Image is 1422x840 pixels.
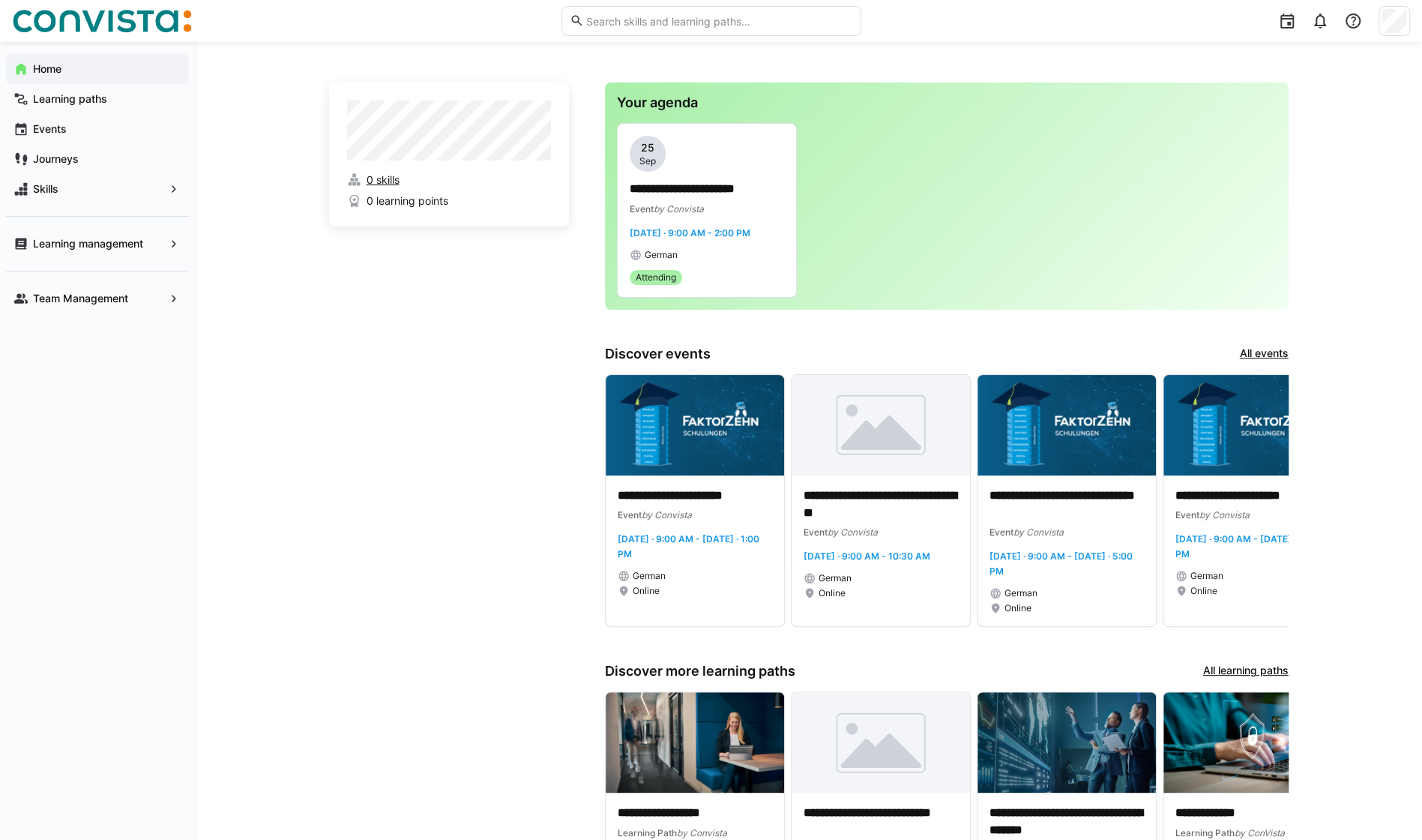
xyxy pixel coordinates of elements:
[639,155,656,167] span: Sep
[1240,346,1289,362] a: All events
[989,526,1013,538] span: Event
[1175,827,1235,838] span: Learning Path
[1004,602,1031,614] span: Online
[1013,526,1064,538] span: by Convista
[605,663,795,679] h3: Discover more learning paths
[617,94,1277,111] h3: Your agenda
[804,550,930,562] span: [DATE] · 9:00 AM - 10:30 AM
[1175,509,1199,520] span: Event
[819,587,846,599] span: Online
[618,827,677,838] span: Learning Path
[641,140,654,155] span: 25
[606,692,784,793] img: image
[1190,570,1223,582] span: German
[1175,533,1319,559] span: [DATE] · 9:00 AM - [DATE] · 5:00 PM
[1190,585,1217,597] span: Online
[642,509,692,520] span: by Convista
[1235,827,1285,838] span: by ConVista
[977,375,1156,475] img: image
[618,533,759,559] span: [DATE] · 9:00 AM - [DATE] · 1:00 PM
[605,346,711,362] h3: Discover events
[819,572,852,584] span: German
[366,172,399,187] span: 0 skills
[792,692,970,793] img: image
[630,227,750,238] span: [DATE] · 9:00 AM - 2:00 PM
[804,526,828,538] span: Event
[1004,587,1037,599] span: German
[633,585,660,597] span: Online
[633,570,666,582] span: German
[347,172,551,187] a: 0 skills
[584,14,852,28] input: Search skills and learning paths…
[1203,663,1289,679] a: All learning paths
[1199,509,1250,520] span: by Convista
[636,271,676,283] span: Attending
[606,375,784,475] img: image
[677,827,727,838] span: by Convista
[366,193,448,208] span: 0 learning points
[645,249,678,261] span: German
[1163,692,1342,793] img: image
[977,692,1156,793] img: image
[792,375,970,475] img: image
[630,203,654,214] span: Event
[618,509,642,520] span: Event
[989,550,1133,577] span: [DATE] · 9:00 AM - [DATE] · 5:00 PM
[828,526,878,538] span: by Convista
[1163,375,1342,475] img: image
[654,203,704,214] span: by Convista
